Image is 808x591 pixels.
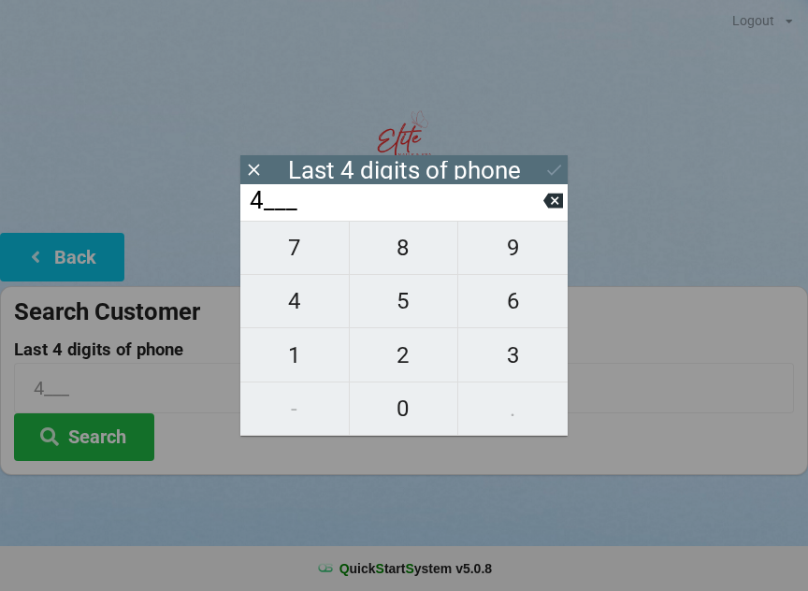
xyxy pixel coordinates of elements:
[458,228,568,267] span: 9
[350,228,458,267] span: 8
[458,328,568,382] button: 3
[288,161,521,180] div: Last 4 digits of phone
[350,336,458,375] span: 2
[350,275,459,328] button: 5
[350,382,459,436] button: 0
[240,275,350,328] button: 4
[240,336,349,375] span: 1
[240,228,349,267] span: 7
[350,281,458,321] span: 5
[458,281,568,321] span: 6
[350,221,459,275] button: 8
[350,328,459,382] button: 2
[240,328,350,382] button: 1
[240,281,349,321] span: 4
[240,221,350,275] button: 7
[458,221,568,275] button: 9
[350,389,458,428] span: 0
[458,275,568,328] button: 6
[458,336,568,375] span: 3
